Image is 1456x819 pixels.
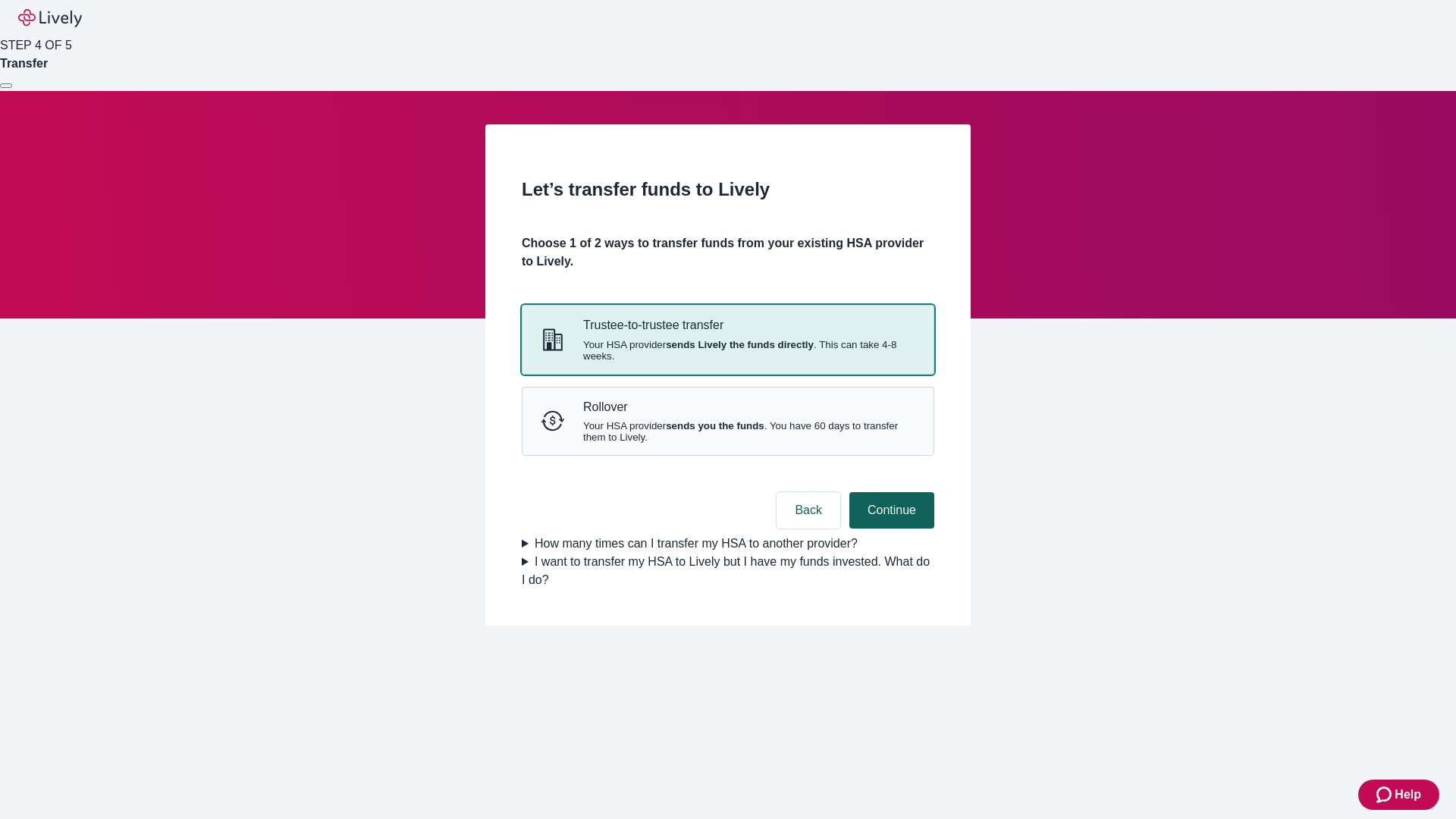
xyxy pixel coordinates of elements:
[583,420,915,443] span: Your HSA provider . You have 60 days to transfer them to Lively.
[522,535,934,553] summary: How many times can I transfer my HSA to another provider?
[666,420,764,431] strong: sends you the funds
[583,318,915,332] p: Trustee-to-trustee transfer
[541,328,565,352] svg: Trustee-to-trustee
[777,492,840,529] button: Back
[522,388,934,455] button: RolloverRolloverYour HSA providersends you the funds. You have 60 days to transfer them to Lively.
[18,9,82,27] img: Lively
[1376,786,1395,804] svg: Zendesk support icon
[583,400,915,414] p: Rollover
[849,492,934,529] button: Continue
[541,409,565,433] svg: Rollover
[522,176,934,203] h2: Let’s transfer funds to Lively
[1395,786,1421,804] span: Help
[1358,780,1439,810] button: Zendesk support iconHelp
[583,339,915,362] span: Your HSA provider . This can take 4-8 weeks.
[666,339,814,350] strong: sends Lively the funds directly
[522,306,934,373] button: Trustee-to-trusteeTrustee-to-trustee transferYour HSA providersends Lively the funds directly. Th...
[522,553,934,589] summary: I want to transfer my HSA to Lively but I have my funds invested. What do I do?
[522,234,934,271] h4: Choose 1 of 2 ways to transfer funds from your existing HSA provider to Lively.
